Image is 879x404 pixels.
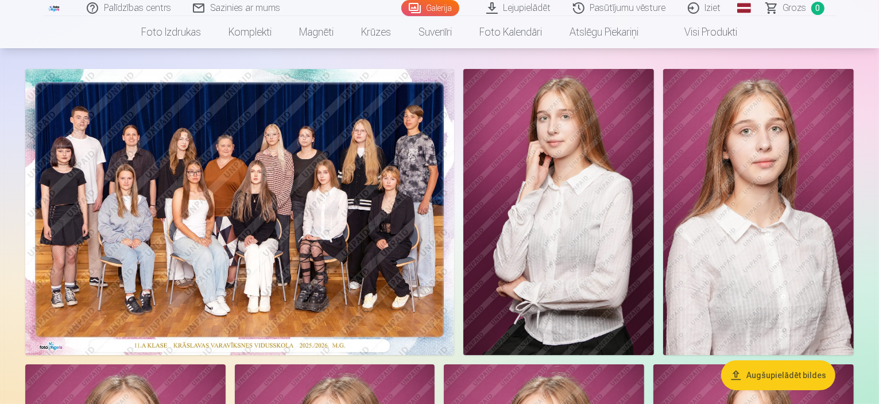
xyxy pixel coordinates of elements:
a: Krūzes [348,16,405,48]
a: Foto izdrukas [128,16,215,48]
a: Magnēti [286,16,348,48]
span: Grozs [783,1,807,15]
img: /fa1 [48,5,61,11]
a: Visi produkti [653,16,752,48]
button: Augšupielādēt bildes [721,360,835,390]
a: Atslēgu piekariņi [556,16,653,48]
a: Komplekti [215,16,286,48]
a: Suvenīri [405,16,466,48]
a: Foto kalendāri [466,16,556,48]
span: 0 [811,2,824,15]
